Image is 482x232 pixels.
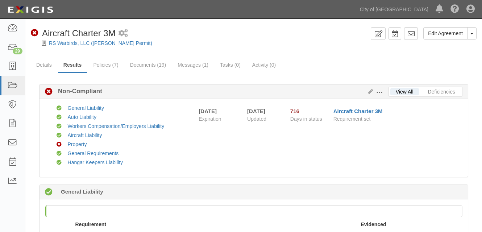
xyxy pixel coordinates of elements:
i: Help Center - Complianz [450,5,459,14]
div: Aircraft Charter 3M [31,27,116,40]
a: Property [68,141,87,147]
a: Deficiencies [423,88,461,95]
a: Edit Results [365,89,373,95]
a: Details [31,58,57,72]
a: Documents (19) [125,58,172,72]
a: Aircraft Liability [68,132,102,138]
div: Since 10/01/2023 [290,107,328,115]
div: 29 [13,48,22,54]
span: Updated [247,116,266,122]
a: RS Warbirds, LLC ([PERSON_NAME] Permit) [49,40,152,46]
a: Messages (1) [172,58,214,72]
span: Requirement set [333,116,371,122]
i: Compliant [57,160,62,165]
i: Compliant [57,106,62,111]
i: Non-Compliant [31,29,38,37]
strong: Requirement [75,221,107,227]
a: General Requirements [68,150,119,156]
div: [DATE] [247,107,279,115]
i: Non-Compliant [45,88,53,96]
a: General Liability [68,105,104,111]
a: Activity (0) [247,58,281,72]
a: Workers Compensation/Employers Liability [68,123,165,129]
i: Compliant [57,133,62,138]
a: Edit Agreement [423,27,468,40]
a: Hangar Keepers Liability [68,159,123,165]
i: 1 scheduled workflow [119,30,128,37]
i: Compliant [57,151,62,156]
span: Days in status [290,116,322,122]
a: Policies (7) [88,58,124,72]
i: Compliant [57,124,62,129]
i: Non-Compliant [57,142,62,147]
div: [DATE] [199,107,217,115]
i: Compliant 96 days (since 06/12/2025) [45,188,53,196]
a: View All [390,88,419,95]
b: General Liability [61,188,103,195]
span: Aircraft Charter 3M [42,28,116,38]
a: Results [58,58,87,73]
span: Expiration [199,115,242,123]
a: Auto Liability [68,114,96,120]
strong: Evidenced [361,221,386,227]
b: Non-Compliant [53,87,102,96]
a: Tasks (0) [215,58,246,72]
a: Aircraft Charter 3M [333,108,383,114]
a: City of [GEOGRAPHIC_DATA] [356,2,432,17]
img: logo-5460c22ac91f19d4615b14bd174203de0afe785f0fc80cf4dbbc73dc1793850b.png [5,3,55,16]
i: Compliant [57,115,62,120]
